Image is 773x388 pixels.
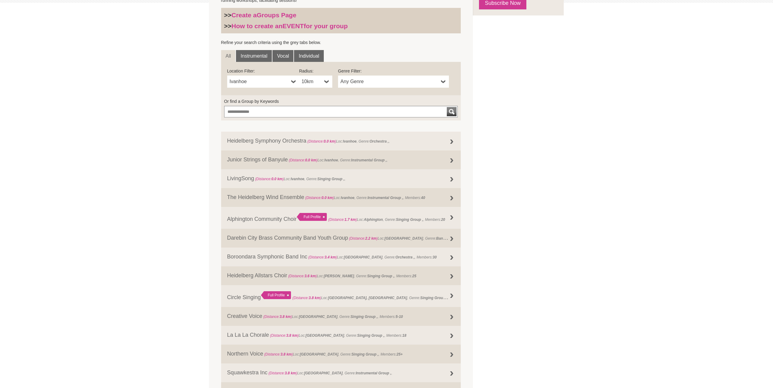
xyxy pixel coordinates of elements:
[395,255,415,259] strong: Orchestra ,
[262,315,403,319] span: Loc: , Genre: , Members:
[221,229,461,248] a: Darebin City Brass Community Band Youth Group (Distance:2.2 km)Loc:[GEOGRAPHIC_DATA], Genre:Band ...
[305,196,334,200] span: (Distance: )
[263,352,403,356] span: Loc: , Genre: , Members:
[224,98,458,104] label: Or find a Group by Keywords
[307,255,437,259] span: Loc: , Genre: , Members:
[224,11,458,19] h3: >>
[294,50,324,62] a: Individual
[367,274,394,278] strong: Singing Group ,
[231,12,296,19] a: Create aGroups Page
[349,236,378,241] span: (Distance: )
[309,296,320,300] strong: 3.8 km
[221,207,461,229] a: Alphington Community Choir Full Profile (Distance:1.7 km)Loc:Alphington, Genre:Singing Group ,, M...
[351,352,378,356] strong: Singing Group ,
[221,285,461,307] a: Circle Singing Full Profile (Distance:3.8 km)Loc:[GEOGRAPHIC_DATA], [GEOGRAPHIC_DATA], Genre:Sing...
[324,158,338,162] strong: Ivanhoe
[396,218,423,222] strong: Singing Group ,
[230,78,289,85] span: Ivanhoe
[263,315,292,319] span: (Distance: )
[221,169,461,188] a: LivingSong (Distance:0.0 km)Loc:Ivanhoe, Genre:Singing Group ,,
[282,22,304,29] strong: EVENT
[292,296,321,300] span: (Distance: )
[221,363,461,382] a: Squawkestra Inc (Distance:3.8 km)Loc:[GEOGRAPHIC_DATA], Genre:Instrumental Group ,,
[325,255,336,259] strong: 3.4 km
[305,158,316,162] strong: 0.0 km
[368,196,403,200] strong: Instrumental Group ,
[221,326,461,345] a: La La La Chorale (Distance:3.8 km)Loc:[GEOGRAPHIC_DATA], Genre:Singing Group ,, Members:18
[285,371,296,375] strong: 3.8 km
[328,218,357,222] span: (Distance: )
[255,177,284,181] span: (Distance: )
[351,158,387,162] strong: Instrumental Group ,
[221,266,461,285] a: Heidelberg Allstars Choir (Distance:3.6 km)Loc:[PERSON_NAME], Genre:Singing Group ,, Members:25
[328,218,445,222] span: Loc: , Genre: , Members:
[370,139,389,143] strong: Orchestra ,
[269,333,406,338] span: Loc: , Genre: , Members:
[297,213,327,221] div: Full Profile
[291,177,304,181] strong: Ivanhoe
[299,315,337,319] strong: [GEOGRAPHIC_DATA]
[344,255,382,259] strong: [GEOGRAPHIC_DATA]
[221,50,236,62] a: All
[307,139,336,143] span: (Distance: )
[402,333,406,338] strong: 18
[271,177,282,181] strong: 0.0 km
[306,333,344,338] strong: [GEOGRAPHIC_DATA]
[317,177,344,181] strong: Singing Group ,
[323,139,335,143] strong: 0.0 km
[221,132,461,150] a: Heidelberg Symphony Orchestra (Distance:0.0 km)Loc:Ivanhoe, Genre:Orchestra ,,
[221,150,461,169] a: Junior Strings of Banyule (Distance:0.0 km)Loc:Ivanhoe, Genre:Instrumental Group ,,
[300,352,338,356] strong: [GEOGRAPHIC_DATA]
[343,139,357,143] strong: Ivanhoe
[288,158,388,162] span: Loc: , Genre: ,
[364,218,383,222] strong: Alphington
[321,196,333,200] strong: 0.0 km
[348,235,459,241] span: Loc: , Genre: ,
[441,218,445,222] strong: 20
[412,274,416,278] strong: 25
[268,371,392,375] span: Loc: , Genre: ,
[397,352,403,356] strong: 25+
[254,177,346,181] span: Loc: , Genre: ,
[306,139,390,143] span: Loc: , Genre: ,
[357,333,384,338] strong: Singing Group ,
[231,22,348,29] a: How to create anEVENTfor your group
[227,76,299,88] a: Ivanhoe
[385,236,423,241] strong: [GEOGRAPHIC_DATA]
[302,78,322,85] span: 10km
[280,352,292,356] strong: 3.8 km
[433,255,436,259] strong: 30
[356,371,391,375] strong: Instrumental Group ,
[299,68,332,74] label: Radius:
[288,274,317,278] span: (Distance: )
[304,371,343,375] strong: [GEOGRAPHIC_DATA]
[287,274,416,278] span: Loc: , Genre: , Members:
[340,78,439,85] span: Any Genre
[261,291,291,299] div: Full Profile
[227,68,299,74] label: Location Filter:
[264,352,293,356] span: (Distance: )
[420,294,448,300] strong: Singing Group ,
[257,12,296,19] strong: Groups Page
[221,39,461,46] p: Refine your search criteria using the grey tabs below.
[328,296,407,300] strong: [GEOGRAPHIC_DATA], [GEOGRAPHIC_DATA]
[221,188,461,207] a: The Heidelberg Wind Ensemble (Distance:0.0 km)Loc:Ivanhoe, Genre:Instrumental Group ,, Members:40
[221,345,461,363] a: Northern Voice (Distance:3.8 km)Loc:[GEOGRAPHIC_DATA], Genre:Singing Group ,, Members:25+
[308,255,337,259] span: (Distance: )
[344,218,356,222] strong: 1.7 km
[365,236,377,241] strong: 2.2 km
[351,315,378,319] strong: Singing Group ,
[299,76,332,88] a: 10km
[338,76,449,88] a: Any Genre
[338,68,449,74] label: Genre Filter:
[286,333,297,338] strong: 3.8 km
[221,307,461,326] a: Creative Voice (Distance:3.8 km)Loc:[GEOGRAPHIC_DATA], Genre:Singing Group ,, Members:5-10
[224,22,458,30] h3: >>
[421,196,425,200] strong: 40
[270,333,299,338] span: (Distance: )
[341,196,354,200] strong: Ivanhoe
[292,294,492,300] span: Loc: , Genre: , Members:
[236,50,272,62] a: Instrumental
[396,315,403,319] strong: 5-10
[304,274,316,278] strong: 3.6 km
